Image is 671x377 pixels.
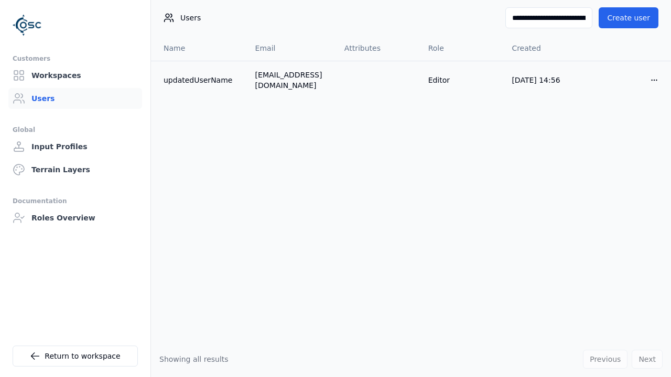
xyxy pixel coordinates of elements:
[180,13,201,23] span: Users
[13,52,138,65] div: Customers
[13,124,138,136] div: Global
[336,36,420,61] th: Attributes
[503,36,587,61] th: Created
[13,195,138,207] div: Documentation
[8,65,142,86] a: Workspaces
[8,136,142,157] a: Input Profiles
[164,75,239,85] a: updatedUserName
[512,75,579,85] div: [DATE] 14:56
[8,88,142,109] a: Users
[159,355,229,363] span: Showing all results
[255,70,328,91] div: [EMAIL_ADDRESS][DOMAIN_NAME]
[420,36,504,61] th: Role
[428,75,495,85] div: Editor
[8,207,142,228] a: Roles Overview
[599,7,658,28] button: Create user
[247,36,336,61] th: Email
[13,346,138,367] a: Return to workspace
[151,36,247,61] th: Name
[8,159,142,180] a: Terrain Layers
[13,10,42,40] img: Logo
